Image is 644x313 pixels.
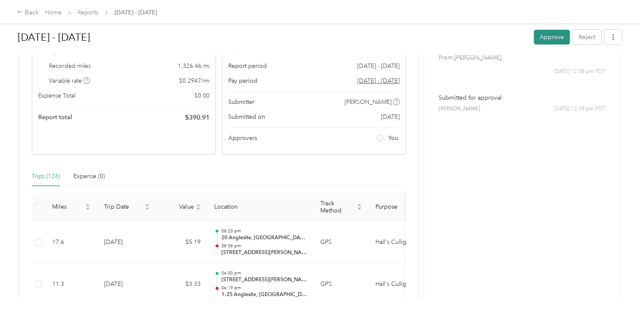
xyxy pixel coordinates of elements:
[178,61,210,70] span: 1,326.46 mi
[32,172,60,181] div: Trips (124)
[163,203,194,210] span: Value
[45,221,97,264] td: 17.6
[157,263,207,306] td: $3.33
[357,202,362,207] span: caret-up
[115,8,157,17] span: [DATE] - [DATE]
[185,112,210,123] span: $ 390.91
[85,202,90,207] span: caret-up
[207,193,314,221] th: Location
[381,112,400,121] span: [DATE]
[157,193,207,221] th: Value
[52,203,84,210] span: Miles
[18,27,528,48] h1: Sep 1 - 30, 2025
[97,221,157,264] td: [DATE]
[375,203,419,210] span: Purpose
[554,105,605,113] span: [DATE] 12:08 pm PDT
[439,105,480,113] span: [PERSON_NAME]
[554,68,605,75] span: [DATE] 12:08 pm PDT
[45,9,62,16] a: Home
[221,243,307,249] p: 08:58 pm
[179,76,210,85] span: $ 0.2947 / mi
[221,234,307,242] p: 20 Anglesite, [GEOGRAPHIC_DATA][PERSON_NAME], [GEOGRAPHIC_DATA], [GEOGRAPHIC_DATA]
[45,263,97,306] td: 11.3
[104,203,143,210] span: Trip Date
[194,91,210,100] span: $ 0.00
[145,206,150,211] span: caret-down
[228,98,255,106] span: Submitter
[221,249,307,257] p: [STREET_ADDRESS][PERSON_NAME]
[388,134,398,143] span: You
[320,200,355,214] span: Track Method
[228,61,267,70] span: Report period
[221,270,307,276] p: 06:00 pm
[357,76,400,85] span: Go to pay period
[314,193,369,221] th: Track Method
[314,263,369,306] td: GPS
[228,112,265,121] span: Submitted on
[49,61,91,70] span: Recorded miles
[228,134,257,143] span: Approvers
[439,93,605,102] p: Submitted for approval
[344,98,392,106] span: [PERSON_NAME]
[357,206,362,211] span: caret-down
[85,206,90,211] span: caret-down
[49,76,90,85] span: Variable rate
[573,30,601,45] button: Reject
[369,221,432,264] td: Hall's Culligan Water
[369,193,432,221] th: Purpose
[221,291,307,299] p: 1–25 Anglesite, [GEOGRAPHIC_DATA][PERSON_NAME], [GEOGRAPHIC_DATA], [GEOGRAPHIC_DATA]
[221,285,307,291] p: 06:19 pm
[196,202,201,207] span: caret-up
[314,221,369,264] td: GPS
[17,8,39,18] div: Back
[534,30,570,45] button: Approve
[38,91,76,100] span: Expense Total
[45,193,97,221] th: Miles
[221,276,307,284] p: [STREET_ADDRESS][PERSON_NAME]
[157,221,207,264] td: $5.19
[196,206,201,211] span: caret-down
[38,113,72,122] span: Report total
[228,76,258,85] span: Pay period
[221,228,307,234] p: 08:20 pm
[97,193,157,221] th: Trip Date
[596,265,644,313] iframe: Everlance-gr Chat Button Frame
[357,61,400,70] span: [DATE] - [DATE]
[369,263,432,306] td: Hall's Culligan Water
[145,202,150,207] span: caret-up
[97,263,157,306] td: [DATE]
[78,9,98,16] a: Reports
[73,172,105,181] div: Expense (0)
